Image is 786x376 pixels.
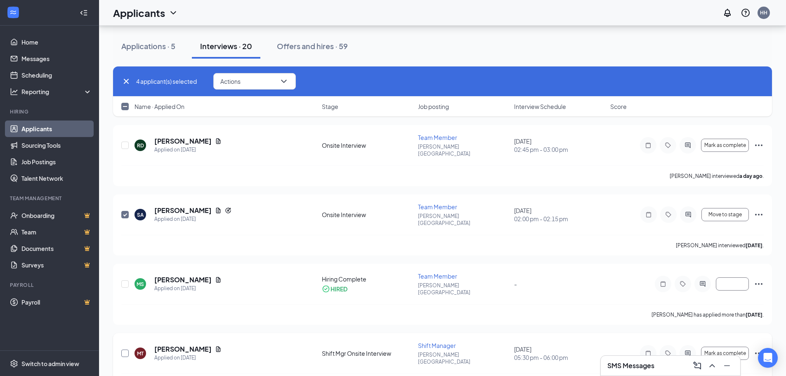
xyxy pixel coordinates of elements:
div: Applied on [DATE] [154,284,222,293]
svg: Cross [121,76,131,86]
h1: Applicants [113,6,165,20]
p: [PERSON_NAME] interviewed . [676,242,764,249]
svg: Ellipses [754,210,764,220]
svg: Collapse [80,9,88,17]
span: Job posting [418,102,449,111]
svg: Document [215,277,222,283]
a: OnboardingCrown [21,207,92,224]
svg: Analysis [10,87,18,96]
div: MT [137,350,144,357]
svg: Note [643,142,653,149]
div: [DATE] [514,206,605,223]
svg: Document [215,207,222,214]
span: 02:45 pm - 03:00 pm [514,145,605,154]
a: Messages [21,50,92,67]
a: Sourcing Tools [21,137,92,154]
h5: [PERSON_NAME] [154,206,212,215]
svg: CheckmarkCircle [322,285,330,293]
svg: ActiveChat [698,281,708,287]
svg: Minimize [722,361,732,371]
span: 05:30 pm - 06:00 pm [514,353,605,362]
div: [DATE] [514,137,605,154]
p: [PERSON_NAME][GEOGRAPHIC_DATA] [418,213,509,227]
div: [DATE] [514,345,605,362]
div: Applied on [DATE] [154,146,222,154]
span: Mark as complete [704,350,746,356]
svg: Document [215,138,222,144]
p: [PERSON_NAME][GEOGRAPHIC_DATA] [418,351,509,365]
div: Open Intercom Messenger [758,348,778,368]
div: Onsite Interview [322,210,413,219]
div: Reporting [21,87,92,96]
span: Actions [220,78,241,84]
div: RD [137,142,144,149]
b: [DATE] [746,312,762,318]
b: a day ago [739,173,762,179]
a: TeamCrown [21,224,92,240]
a: Home [21,34,92,50]
button: ChevronUp [706,359,719,372]
a: Talent Network [21,170,92,187]
div: SA [137,211,144,218]
svg: Notifications [722,8,732,18]
a: PayrollCrown [21,294,92,310]
div: Hiring [10,108,90,115]
button: Mark as complete [701,347,749,360]
div: MS [137,281,144,288]
span: Stage [322,102,338,111]
div: Hiring Complete [322,275,413,283]
div: Switch to admin view [21,359,79,368]
a: Job Postings [21,154,92,170]
svg: ActiveChat [683,211,693,218]
span: Team Member [418,134,457,141]
svg: Note [644,211,654,218]
span: Score [610,102,627,111]
a: DocumentsCrown [21,240,92,257]
svg: Ellipses [754,348,764,358]
p: [PERSON_NAME] interviewed . [670,173,764,180]
svg: Tag [663,142,673,149]
svg: Ellipses [754,279,764,289]
button: Mark as complete [701,139,749,152]
svg: Tag [678,281,688,287]
h5: [PERSON_NAME] [154,137,212,146]
span: - [514,280,517,288]
svg: ActiveChat [683,142,693,149]
svg: Note [643,350,653,357]
button: ActionsChevronDown [213,73,296,90]
svg: ChevronDown [168,8,178,18]
h5: [PERSON_NAME] [154,345,212,354]
div: Shift Mgr Onsite Interview [322,349,413,357]
button: ComposeMessage [691,359,704,372]
svg: Tag [663,350,673,357]
div: Team Management [10,195,90,202]
div: Applications · 5 [121,41,175,51]
svg: Ellipses [754,140,764,150]
button: Minimize [720,359,734,372]
svg: Document [215,346,222,352]
span: Move to stage [708,212,742,218]
span: Mark as complete [704,142,746,148]
svg: ActiveChat [683,350,693,357]
svg: Note [658,281,668,287]
div: HIRED [330,285,347,293]
div: Applied on [DATE] [154,215,231,223]
div: Interviews · 20 [200,41,252,51]
p: [PERSON_NAME][GEOGRAPHIC_DATA] [418,282,509,296]
span: Shift Manager [418,342,456,349]
svg: ChevronDown [279,76,289,86]
h3: SMS Messages [607,361,654,370]
svg: Tag [663,211,673,218]
svg: WorkstreamLogo [9,8,17,17]
div: HH [760,9,767,16]
span: Team Member [418,272,457,280]
span: 4 applicant(s) selected [136,77,197,86]
div: Offers and hires · 59 [277,41,348,51]
span: 02:00 pm - 02:15 pm [514,215,605,223]
b: [DATE] [746,242,762,248]
a: Applicants [21,121,92,137]
span: Name · Applied On [135,102,184,111]
svg: Reapply [225,207,231,214]
p: [PERSON_NAME][GEOGRAPHIC_DATA] [418,143,509,157]
svg: ChevronUp [707,361,717,371]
